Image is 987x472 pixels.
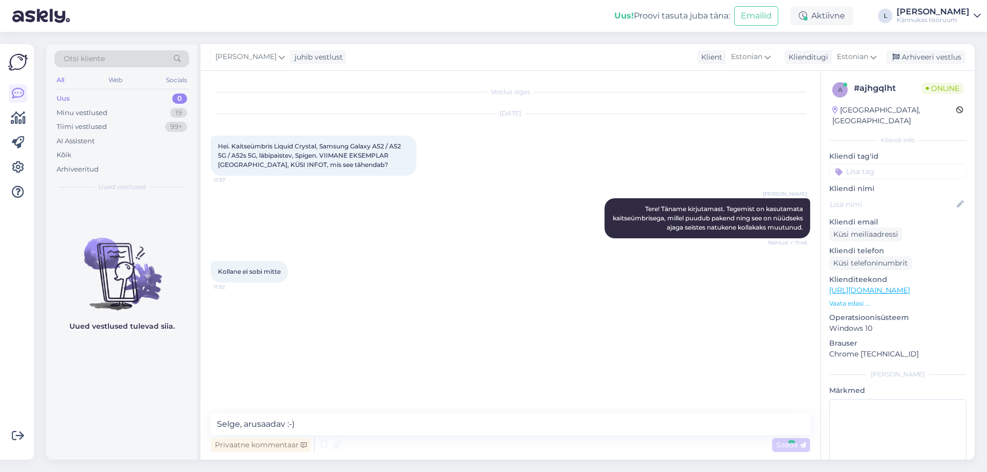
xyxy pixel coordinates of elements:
[57,108,107,118] div: Minu vestlused
[854,82,922,95] div: # ajhgqlht
[829,151,966,162] p: Kliendi tag'id
[922,83,963,94] span: Online
[829,312,966,323] p: Operatsioonisüsteem
[763,190,807,198] span: [PERSON_NAME]
[897,16,970,24] div: Kännukas tööruum
[170,108,187,118] div: 19
[829,370,966,379] div: [PERSON_NAME]
[886,50,965,64] div: Arhiveeri vestlus
[46,219,197,312] img: No chats
[614,11,634,21] b: Uus!
[106,73,124,87] div: Web
[54,73,66,87] div: All
[829,385,966,396] p: Märkmed
[829,274,966,285] p: Klienditeekond
[734,6,778,26] button: Emailid
[897,8,970,16] div: [PERSON_NAME]
[69,321,175,332] p: Uued vestlused tulevad siia.
[613,205,805,231] span: Tere! Täname kirjutamast. Tegemist on kasutamata kaitseümbrisega, millel puudub pakend ning see o...
[832,105,956,126] div: [GEOGRAPHIC_DATA], [GEOGRAPHIC_DATA]
[172,93,187,104] div: 0
[164,73,189,87] div: Socials
[57,136,95,146] div: AI Assistent
[829,286,910,295] a: [URL][DOMAIN_NAME]
[829,349,966,360] p: Chrome [TECHNICAL_ID]
[784,52,828,63] div: Klienditugi
[218,142,403,168] span: Hei. Kaitseümbris Liquid Crystal, Samsung Galaxy A52 / A52 5G / A52s 5G, läbipaistev, Spigen. VII...
[98,182,146,192] span: Uued vestlused
[829,256,912,270] div: Küsi telefoninumbrit
[829,217,966,228] p: Kliendi email
[829,323,966,334] p: Windows 10
[215,51,277,63] span: [PERSON_NAME]
[830,199,955,210] input: Lisa nimi
[64,53,105,64] span: Otsi kliente
[829,164,966,179] input: Lisa tag
[829,228,902,241] div: Küsi meiliaadressi
[829,338,966,349] p: Brauser
[8,52,28,72] img: Askly Logo
[697,52,722,63] div: Klient
[897,8,981,24] a: [PERSON_NAME]Kännukas tööruum
[829,183,966,194] p: Kliendi nimi
[57,122,107,132] div: Tiimi vestlused
[211,87,810,97] div: Vestlus algas
[837,51,868,63] span: Estonian
[829,136,966,145] div: Kliendi info
[829,299,966,308] p: Vaata edasi ...
[290,52,343,63] div: juhib vestlust
[614,10,730,22] div: Proovi tasuta juba täna:
[838,86,843,93] span: a
[57,164,99,175] div: Arhiveeritud
[214,176,252,184] span: 11:37
[731,51,762,63] span: Estonian
[211,109,810,118] div: [DATE]
[791,7,853,25] div: Aktiivne
[768,239,807,247] span: Nähtud ✓ 11:46
[165,122,187,132] div: 99+
[218,268,281,275] span: Kollane ei sobi mitte
[829,246,966,256] p: Kliendi telefon
[214,283,252,291] span: 11:52
[57,150,71,160] div: Kõik
[57,93,70,104] div: Uus
[878,9,892,23] div: L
